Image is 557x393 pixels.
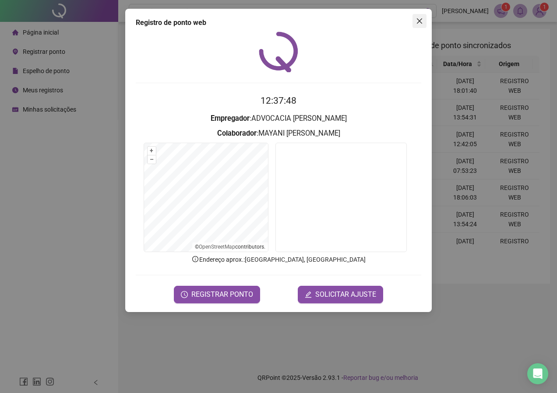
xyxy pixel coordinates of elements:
[136,113,421,124] h3: : ADVOCACIA [PERSON_NAME]
[136,255,421,264] p: Endereço aprox. : [GEOGRAPHIC_DATA], [GEOGRAPHIC_DATA]
[148,155,156,164] button: –
[261,95,296,106] time: 12:37:48
[298,286,383,303] button: editSOLICITAR AJUSTE
[191,289,253,300] span: REGISTRAR PONTO
[195,244,265,250] li: © contributors.
[305,291,312,298] span: edit
[174,286,260,303] button: REGISTRAR PONTO
[181,291,188,298] span: clock-circle
[199,244,235,250] a: OpenStreetMap
[148,147,156,155] button: +
[259,32,298,72] img: QRPoint
[136,128,421,139] h3: : MAYANI [PERSON_NAME]
[527,363,548,384] div: Open Intercom Messenger
[217,129,257,137] strong: Colaborador
[412,14,427,28] button: Close
[136,18,421,28] div: Registro de ponto web
[416,18,423,25] span: close
[191,255,199,263] span: info-circle
[211,114,250,123] strong: Empregador
[315,289,376,300] span: SOLICITAR AJUSTE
